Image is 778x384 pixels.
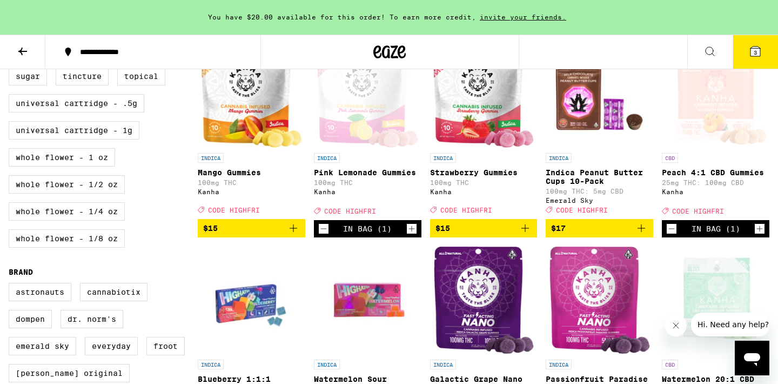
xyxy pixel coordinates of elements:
[314,360,340,369] p: INDICA
[662,153,678,163] p: CBD
[665,315,687,336] iframe: Close message
[314,246,421,354] img: Highatus Powered by Cannabiotix - Watermelon Sour Gummies
[435,224,450,233] span: $15
[549,246,650,354] img: Kanha - Passionfruit Paradise Nano Gummies
[692,224,740,233] div: In Bag (1)
[85,337,138,355] label: Everyday
[314,168,421,177] p: Pink Lemonade Gummies
[433,246,534,354] img: Kanha - Galactic Grape Nano Gummies
[754,49,757,56] span: 3
[117,67,165,85] label: Topical
[406,223,417,234] button: Increment
[440,207,492,214] span: CODE HIGHFRI
[430,360,456,369] p: INDICA
[662,360,678,369] p: CBD
[546,219,653,237] button: Add to bag
[208,207,260,214] span: CODE HIGHFRI
[146,337,185,355] label: Froot
[662,188,769,195] div: Kanha
[433,39,534,148] img: Kanha - Strawberry Gummies
[662,179,769,186] p: 25mg THC: 100mg CBD
[754,223,765,234] button: Increment
[314,153,340,163] p: INDICA
[430,188,538,195] div: Kanha
[691,313,769,336] iframe: Message from company
[476,14,570,21] span: invite your friends.
[61,310,123,328] label: Dr. Norm's
[546,39,653,219] a: Open page for Indica Peanut Butter Cups 10-Pack from Emerald Sky
[9,310,52,328] label: Dompen
[9,94,144,112] label: Universal Cartridge - .5g
[430,219,538,237] button: Add to bag
[9,121,139,140] label: Universal Cartridge - 1g
[56,67,109,85] label: Tincture
[546,360,572,369] p: INDICA
[80,283,147,301] label: Cannabiotix
[198,168,305,177] p: Mango Gummies
[546,197,653,204] div: Emerald Sky
[430,39,538,219] a: Open page for Strawberry Gummies from Kanha
[201,39,302,148] img: Kanha - Mango Gummies
[198,360,224,369] p: INDICA
[551,224,566,233] span: $17
[314,179,421,186] p: 100mg THC
[556,207,608,214] span: CODE HIGHFRI
[9,283,71,301] label: Astronauts
[9,148,115,167] label: Whole Flower - 1 oz
[430,168,538,177] p: Strawberry Gummies
[546,39,653,148] img: Emerald Sky - Indica Peanut Butter Cups 10-Pack
[9,364,130,382] label: [PERSON_NAME] Original
[9,175,125,194] label: Whole Flower - 1/2 oz
[198,188,305,195] div: Kanha
[546,168,653,186] p: Indica Peanut Butter Cups 10-Pack
[430,153,456,163] p: INDICA
[9,337,76,355] label: Emerald Sky
[198,219,305,237] button: Add to bag
[198,153,224,163] p: INDICA
[198,179,305,186] p: 100mg THC
[430,179,538,186] p: 100mg THC
[735,341,769,375] iframe: Button to launch messaging window
[9,229,125,248] label: Whole Flower - 1/8 oz
[198,246,305,354] img: Highatus Powered by Cannabiotix - Blueberry 1:1:1 Gummies
[318,223,329,234] button: Decrement
[9,67,47,85] label: Sugar
[208,14,476,21] span: You have $20.00 available for this order! To earn more credit,
[198,39,305,219] a: Open page for Mango Gummies from Kanha
[662,168,769,177] p: Peach 4:1 CBD Gummies
[662,39,769,220] a: Open page for Peach 4:1 CBD Gummies from Kanha
[314,39,421,220] a: Open page for Pink Lemonade Gummies from Kanha
[666,223,677,234] button: Decrement
[324,208,376,215] span: CODE HIGHFRI
[314,188,421,195] div: Kanha
[733,35,778,69] button: 3
[672,208,724,215] span: CODE HIGHFRI
[546,153,572,163] p: INDICA
[9,268,33,276] legend: Brand
[9,202,125,221] label: Whole Flower - 1/4 oz
[546,188,653,195] p: 100mg THC: 5mg CBD
[343,224,392,233] div: In Bag (1)
[203,224,218,233] span: $15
